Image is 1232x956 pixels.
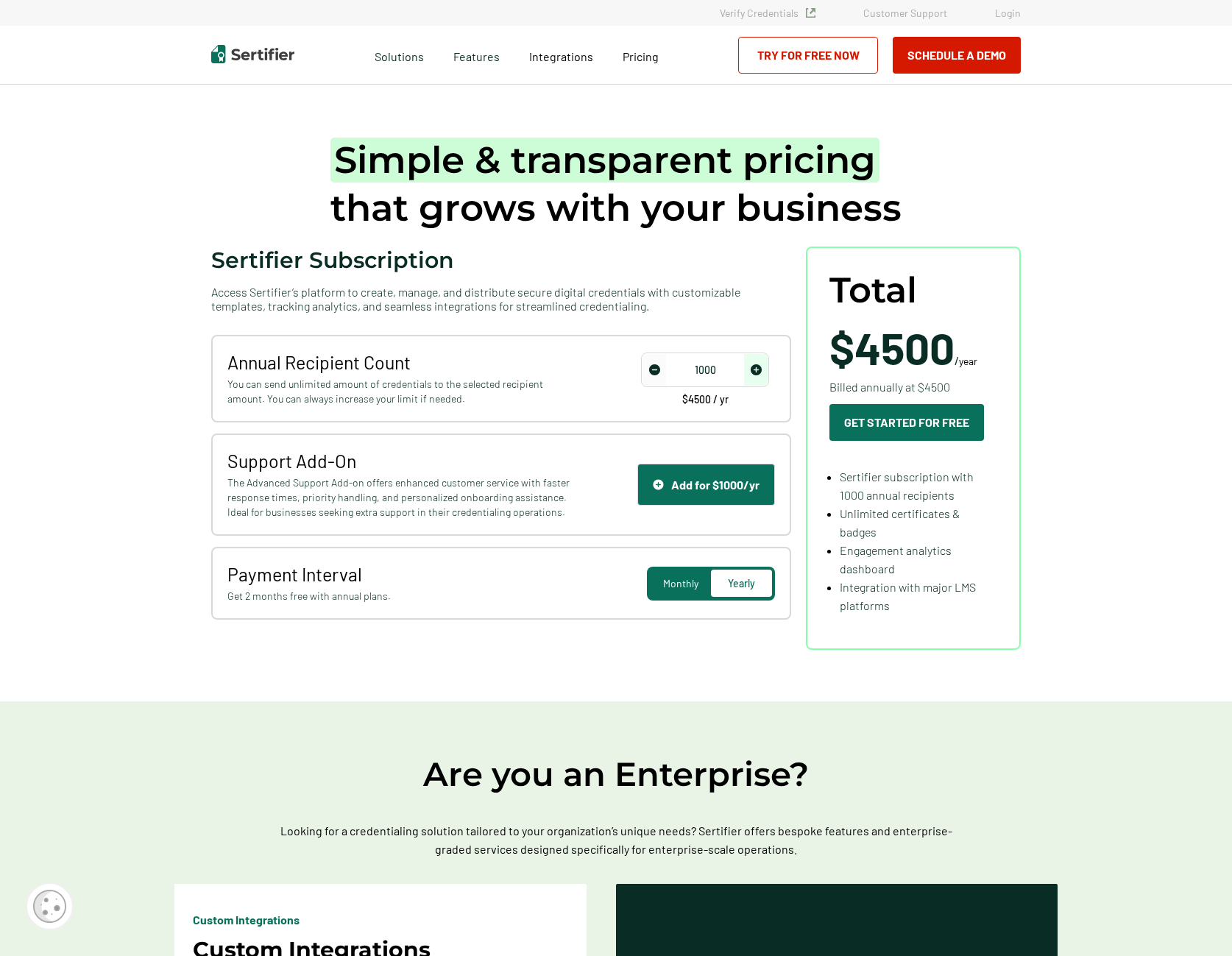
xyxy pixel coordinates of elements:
span: year [959,355,977,367]
span: Unlimited certificates & badges [840,506,960,539]
img: Decrease Icon [649,364,660,375]
button: Support IconAdd for $1000/yr [637,464,775,506]
h2: Are you an Enterprise? [174,753,1058,796]
img: Verified [806,8,815,18]
span: decrease number [642,354,666,386]
span: Yearly [728,577,755,589]
iframe: Chat Widget [1158,885,1232,956]
p: Custom Integrations [193,910,300,929]
span: $4500 / yr [682,394,729,405]
span: / [829,325,977,369]
span: Get 2 months free with annual plans. [227,589,574,603]
a: Login [995,7,1021,19]
p: Looking for a credentialing solution tailored to your organization’s unique needs? Sertifier offe... [263,821,969,858]
img: Support Icon [653,479,664,490]
button: Get Started For Free [829,404,984,441]
span: Monthly [663,577,698,589]
span: Features [453,46,500,64]
button: Schedule a Demo [893,37,1021,74]
span: You can send unlimited amount of credentials to the selected recipient amount. You can always inc... [227,377,574,406]
img: Cookie Popup Icon [33,890,66,923]
span: Integration with major LMS platforms [840,580,976,612]
h1: that grows with your business [330,136,902,232]
img: Increase Icon [751,364,762,375]
span: Billed annually at $4500 [829,378,950,396]
a: Try for Free Now [738,37,878,74]
span: The Advanced Support Add-on offers enhanced customer service with faster response times, priority... [227,475,574,520]
span: Sertifier subscription with 1000 annual recipients [840,470,974,502]
span: Pricing [623,49,659,63]
span: Total [829,270,917,311]
span: Solutions [375,46,424,64]
a: Integrations [529,46,593,64]
span: increase number [744,354,768,386]
span: Integrations [529,49,593,63]
img: Sertifier | Digital Credentialing Platform [211,45,294,63]
a: Verify Credentials [720,7,815,19]
span: Annual Recipient Count [227,351,574,373]
span: Payment Interval [227,563,574,585]
span: $4500 [829,321,955,374]
a: Customer Support [863,7,947,19]
div: Add for $1000/yr [653,478,760,492]
span: Access Sertifier’s platform to create, manage, and distribute secure digital credentials with cus... [211,285,791,313]
span: Support Add-On [227,450,574,472]
span: Sertifier Subscription [211,247,454,274]
a: Pricing [623,46,659,64]
span: Simple & transparent pricing [330,138,879,183]
span: Engagement analytics dashboard [840,543,952,576]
